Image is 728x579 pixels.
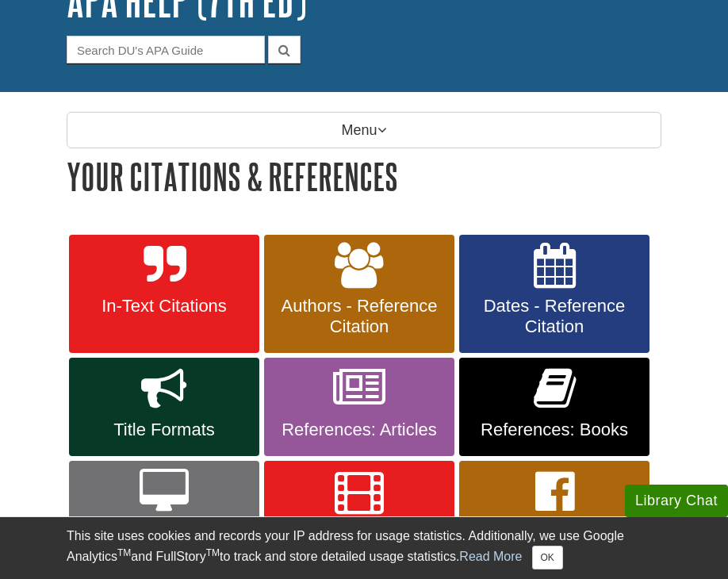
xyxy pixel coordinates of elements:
a: References: Books [459,358,649,456]
span: References: Articles [276,420,443,440]
a: In-Text Citations [69,235,259,354]
a: Title Formats [69,358,259,456]
button: Close [532,546,563,569]
sup: TM [206,547,220,558]
a: Dates - Reference Citation [459,235,649,354]
span: In-Text Citations [81,296,247,316]
sup: TM [117,547,131,558]
a: Read More [459,550,522,563]
div: This site uses cookies and records your IP address for usage statistics. Additionally, we use Goo... [67,527,661,569]
a: Authors - Reference Citation [264,235,454,354]
button: Library Chat [625,485,728,517]
span: References: Books [471,420,638,440]
p: Menu [67,112,661,148]
h1: Your Citations & References [67,156,661,197]
a: References: Articles [264,358,454,456]
span: Title Formats [81,420,247,440]
span: Dates - Reference Citation [471,296,638,337]
input: Search DU's APA Guide [67,36,265,63]
span: Authors - Reference Citation [276,296,443,337]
